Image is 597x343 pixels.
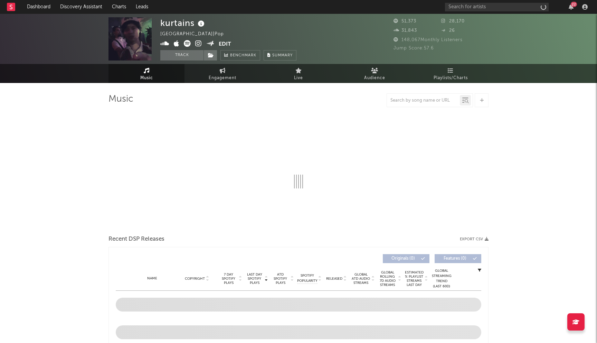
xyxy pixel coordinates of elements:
span: 31,843 [394,28,417,33]
span: 51,373 [394,19,416,24]
span: Global Rolling 7D Audio Streams [378,270,397,287]
button: Track [160,50,203,61]
span: Playlists/Charts [434,74,468,82]
span: Spotify Popularity [297,273,318,284]
button: 22 [569,4,574,10]
input: Search by song name or URL [387,98,460,103]
span: Global ATD Audio Streams [351,272,370,285]
span: Jump Score: 57.6 [394,46,434,50]
span: Summary [272,54,293,57]
span: Recent DSP Releases [108,235,164,243]
span: Benchmark [230,52,256,60]
span: Features ( 0 ) [439,257,471,261]
span: Music [140,74,153,82]
a: Live [260,64,337,83]
span: Copyright [185,277,205,281]
a: Playlists/Charts [413,64,489,83]
div: kurtains [160,17,206,29]
span: Audience [364,74,385,82]
span: ATD Spotify Plays [271,272,290,285]
a: Music [108,64,184,83]
a: Benchmark [220,50,260,61]
span: 28,170 [441,19,465,24]
button: Originals(0) [383,254,429,263]
span: 148,067 Monthly Listeners [394,38,463,42]
a: Engagement [184,64,260,83]
span: Engagement [209,74,236,82]
button: Summary [264,50,296,61]
span: Last Day Spotify Plays [245,272,264,285]
span: Released [326,277,342,281]
div: Global Streaming Trend (Last 60D) [431,268,452,289]
span: 7 Day Spotify Plays [219,272,238,285]
div: [GEOGRAPHIC_DATA] | Pop [160,30,232,38]
div: 22 [571,2,577,7]
button: Features(0) [435,254,481,263]
a: Audience [337,64,413,83]
div: Name [130,276,175,281]
button: Export CSV [460,237,489,241]
span: 26 [441,28,455,33]
span: Live [294,74,303,82]
span: Estimated % Playlist Streams Last Day [405,270,424,287]
span: Originals ( 0 ) [387,257,419,261]
input: Search for artists [445,3,549,11]
button: Edit [219,40,231,49]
